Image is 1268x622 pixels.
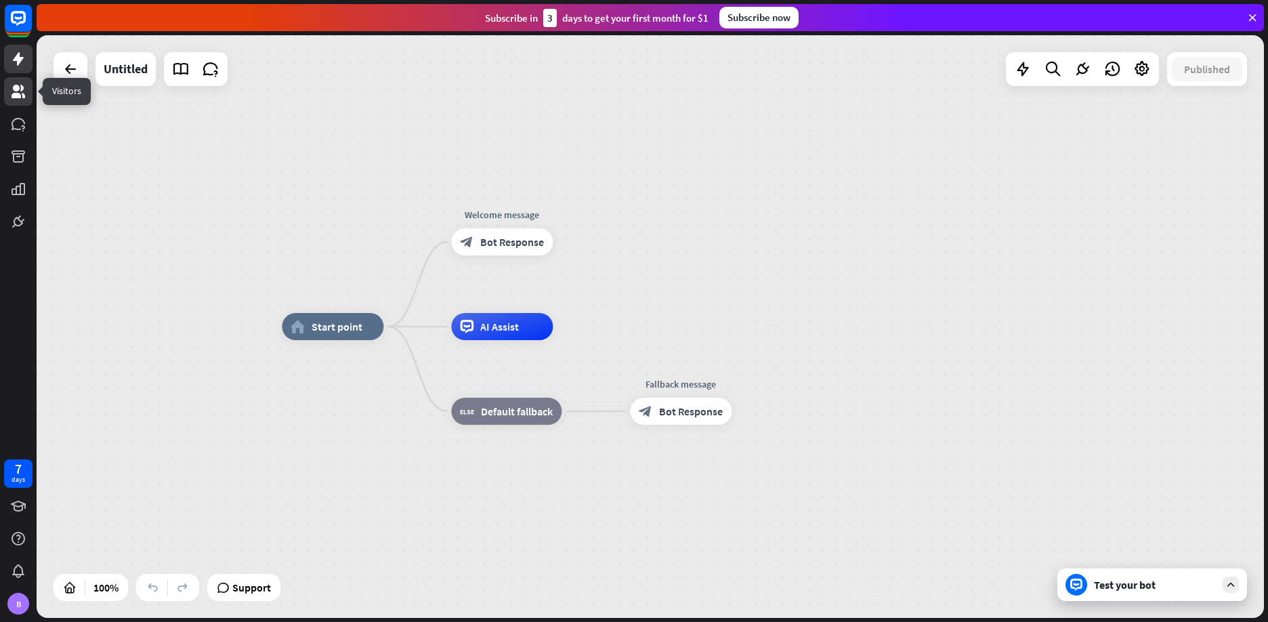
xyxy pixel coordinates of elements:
div: Welcome message [441,208,563,222]
i: home_2 [291,320,305,333]
a: 7 days [4,459,33,488]
i: block_fallback [460,405,474,418]
span: Support [232,577,271,598]
span: Start point [312,320,362,333]
div: Subscribe in days to get your first month for $1 [485,9,709,27]
div: Test your bot [1094,578,1216,592]
div: Fallback message [620,377,742,391]
i: block_bot_response [639,405,652,418]
div: days [12,475,25,484]
button: Published [1172,57,1242,81]
button: Open LiveChat chat widget [11,5,51,46]
div: Subscribe now [719,7,799,28]
div: 7 [15,463,22,475]
div: Untitled [104,52,148,86]
i: block_bot_response [460,235,473,249]
div: B [7,593,29,615]
span: Bot Response [659,405,723,418]
span: AI Assist [480,320,519,333]
div: 3 [543,9,557,27]
span: Bot Response [480,235,544,249]
span: Default fallback [481,405,553,418]
div: 100% [89,577,123,598]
